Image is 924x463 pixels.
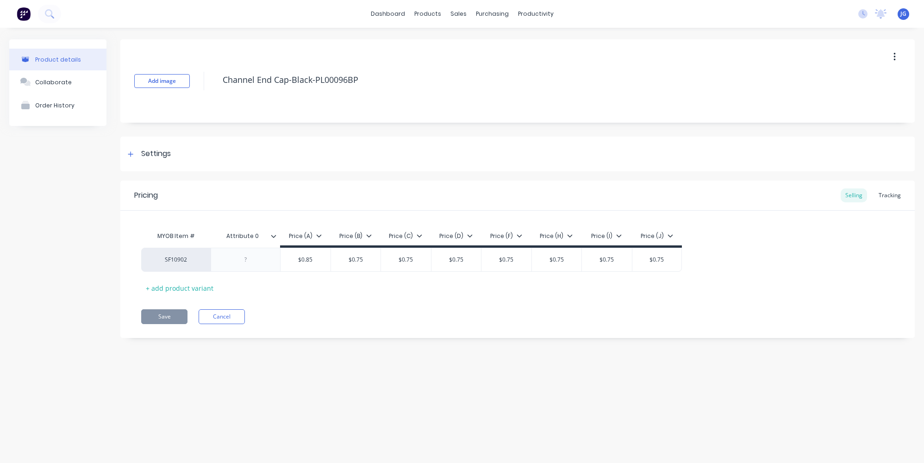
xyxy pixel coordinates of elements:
[150,256,201,264] div: SF10902
[9,94,106,117] button: Order History
[410,7,446,21] div: products
[641,232,673,240] div: Price (J)
[841,188,867,202] div: Selling
[471,7,513,21] div: purchasing
[17,7,31,21] img: Factory
[900,10,906,18] span: JG
[381,248,431,271] div: $0.75
[389,232,422,240] div: Price (C)
[289,232,322,240] div: Price (A)
[532,248,582,271] div: $0.75
[9,49,106,70] button: Product details
[439,232,473,240] div: Price (D)
[134,74,190,88] button: Add image
[134,190,158,201] div: Pricing
[431,248,481,271] div: $0.75
[446,7,471,21] div: sales
[141,281,218,295] div: + add product variant
[481,248,531,271] div: $0.75
[35,102,75,109] div: Order History
[490,232,522,240] div: Price (F)
[141,309,187,324] button: Save
[141,227,211,245] div: MYOB Item #
[874,188,905,202] div: Tracking
[9,70,106,94] button: Collaborate
[540,232,573,240] div: Price (H)
[281,248,331,271] div: $0.85
[339,232,372,240] div: Price (B)
[199,309,245,324] button: Cancel
[591,232,622,240] div: Price (I)
[513,7,558,21] div: productivity
[331,248,381,271] div: $0.75
[632,248,682,271] div: $0.75
[35,79,72,86] div: Collaborate
[582,248,632,271] div: $0.75
[141,248,682,272] div: SF10902$0.85$0.75$0.75$0.75$0.75$0.75$0.75$0.75
[211,227,280,245] div: Attribute 0
[35,56,81,63] div: Product details
[211,225,275,248] div: Attribute 0
[141,148,171,160] div: Settings
[218,69,831,91] textarea: Channel End Cap-Black-PL00096BP
[366,7,410,21] a: dashboard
